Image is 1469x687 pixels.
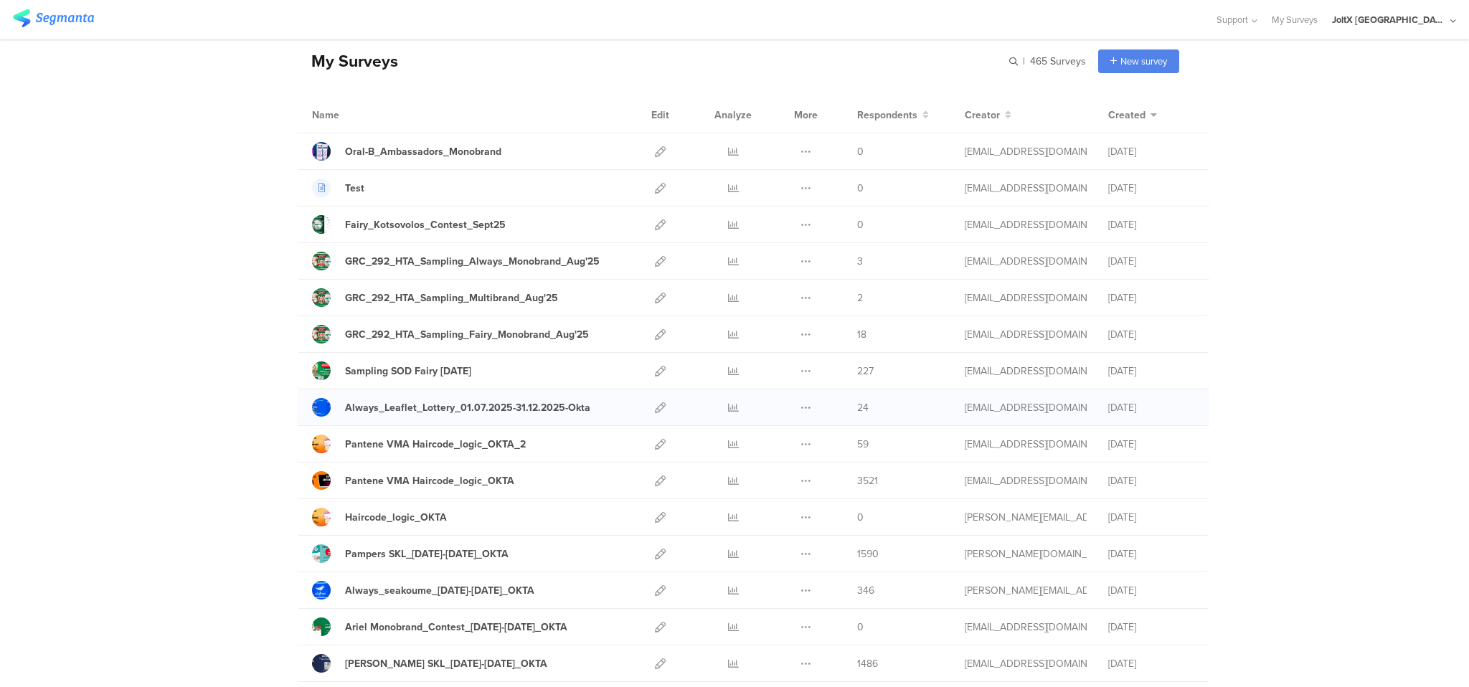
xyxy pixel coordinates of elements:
[312,544,509,563] a: Pampers SKL_[DATE]-[DATE]_OKTA
[965,217,1087,232] div: betbeder.mb@pg.com
[312,252,600,270] a: GRC_292_HTA_Sampling_Always_Monobrand_Aug'25
[857,473,878,488] span: 3521
[712,97,755,133] div: Analyze
[857,327,866,342] span: 18
[1108,290,1194,305] div: [DATE]
[965,546,1087,562] div: skora.es@pg.com
[1120,55,1167,68] span: New survey
[312,142,501,161] a: Oral-B_Ambassadors_Monobrand
[345,620,567,635] div: Ariel Monobrand_Contest_01May25-31May25_OKTA
[1108,510,1194,525] div: [DATE]
[1217,13,1248,27] span: Support
[857,108,917,123] span: Respondents
[312,581,534,600] a: Always_seakoume_[DATE]-[DATE]_OKTA
[345,656,547,671] div: Gillette SKL_24April25-07May25_OKTA
[1108,364,1194,379] div: [DATE]
[312,471,514,490] a: Pantene VMA Haircode_logic_OKTA
[345,181,364,196] div: Test
[1108,144,1194,159] div: [DATE]
[13,9,94,27] img: segmanta logo
[1108,327,1194,342] div: [DATE]
[1332,13,1447,27] div: JoltX [GEOGRAPHIC_DATA]
[1108,254,1194,269] div: [DATE]
[345,254,600,269] div: GRC_292_HTA_Sampling_Always_Monobrand_Aug'25
[297,49,398,73] div: My Surveys
[1108,620,1194,635] div: [DATE]
[857,400,869,415] span: 24
[965,437,1087,452] div: baroutis.db@pg.com
[790,97,821,133] div: More
[1030,54,1086,69] span: 465 Surveys
[312,215,506,234] a: Fairy_Kotsovolos_Contest_Sept25
[312,435,526,453] a: Pantene VMA Haircode_logic_OKTA_2
[1108,181,1194,196] div: [DATE]
[345,327,589,342] div: GRC_292_HTA_Sampling_Fairy_Monobrand_Aug'25
[1108,108,1157,123] button: Created
[345,510,447,525] div: Haircode_logic_OKTA
[965,620,1087,635] div: baroutis.db@pg.com
[1108,108,1146,123] span: Created
[1108,473,1194,488] div: [DATE]
[965,656,1087,671] div: baroutis.db@pg.com
[857,437,869,452] span: 59
[1108,217,1194,232] div: [DATE]
[965,327,1087,342] div: gheorghe.a.4@pg.com
[345,437,526,452] div: Pantene VMA Haircode_logic_OKTA_2
[345,546,509,562] div: Pampers SKL_8May25-21May25_OKTA
[345,290,558,305] div: GRC_292_HTA_Sampling_Multibrand_Aug'25
[857,620,864,635] span: 0
[312,108,398,123] div: Name
[345,473,514,488] div: Pantene VMA Haircode_logic_OKTA
[857,583,874,598] span: 346
[965,290,1087,305] div: gheorghe.a.4@pg.com
[312,325,589,343] a: GRC_292_HTA_Sampling_Fairy_Monobrand_Aug'25
[345,364,471,379] div: Sampling SOD Fairy Aug'25
[1108,437,1194,452] div: [DATE]
[345,217,506,232] div: Fairy_Kotsovolos_Contest_Sept25
[345,400,590,415] div: Always_Leaflet_Lottery_01.07.2025-31.12.2025-Okta
[312,508,447,526] a: Haircode_logic_OKTA
[965,583,1087,598] div: arvanitis.a@pg.com
[965,108,1011,123] button: Creator
[857,290,863,305] span: 2
[312,361,471,380] a: Sampling SOD Fairy [DATE]
[312,179,364,197] a: Test
[857,510,864,525] span: 0
[857,254,863,269] span: 3
[965,510,1087,525] div: arvanitis.a@pg.com
[1108,546,1194,562] div: [DATE]
[857,546,879,562] span: 1590
[1021,54,1027,69] span: |
[965,181,1087,196] div: support@segmanta.com
[965,144,1087,159] div: nikolopoulos.j@pg.com
[1108,400,1194,415] div: [DATE]
[312,398,590,417] a: Always_Leaflet_Lottery_01.07.2025-31.12.2025-Okta
[857,656,878,671] span: 1486
[965,254,1087,269] div: gheorghe.a.4@pg.com
[965,473,1087,488] div: baroutis.db@pg.com
[345,144,501,159] div: Oral-B_Ambassadors_Monobrand
[857,108,929,123] button: Respondents
[857,217,864,232] span: 0
[965,108,1000,123] span: Creator
[965,400,1087,415] div: betbeder.mb@pg.com
[1108,656,1194,671] div: [DATE]
[345,583,534,598] div: Always_seakoume_03May25-30June25_OKTA
[965,364,1087,379] div: gheorghe.a.4@pg.com
[645,97,676,133] div: Edit
[312,288,558,307] a: GRC_292_HTA_Sampling_Multibrand_Aug'25
[857,144,864,159] span: 0
[857,181,864,196] span: 0
[312,654,547,673] a: [PERSON_NAME] SKL_[DATE]-[DATE]_OKTA
[1108,583,1194,598] div: [DATE]
[857,364,874,379] span: 227
[312,617,567,636] a: Ariel Monobrand_Contest_[DATE]-[DATE]_OKTA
